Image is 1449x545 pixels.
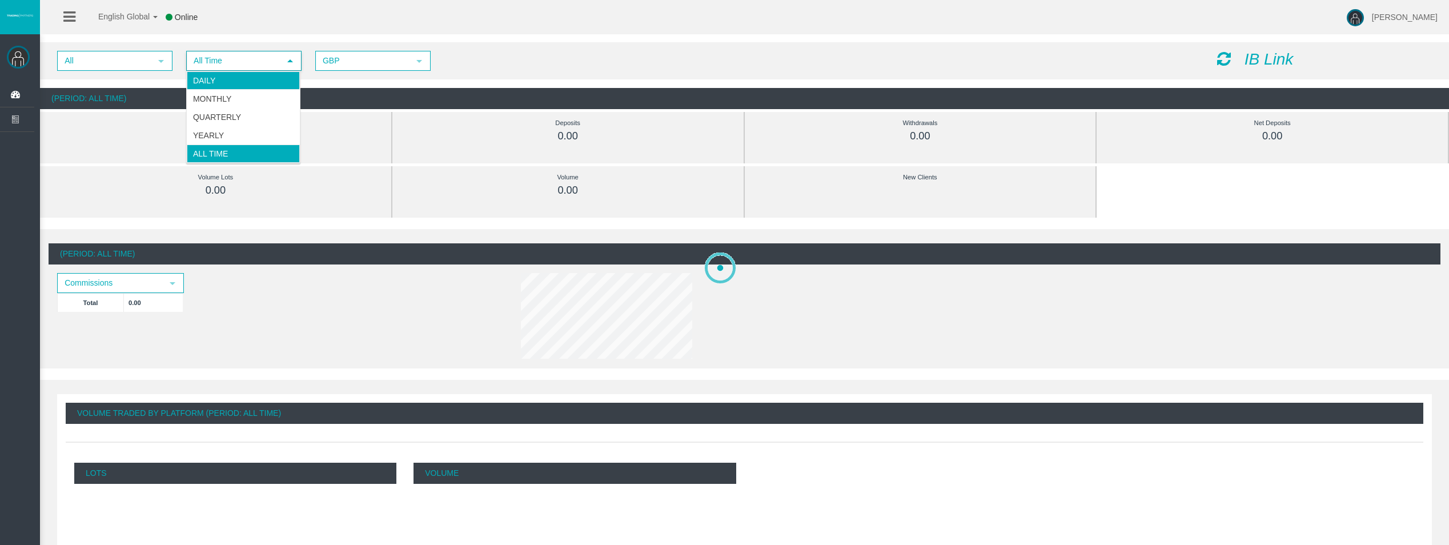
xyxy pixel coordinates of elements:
div: Volume Traded By Platform (Period: All Time) [66,403,1423,424]
p: Volume [414,463,736,484]
span: All [58,52,151,70]
div: Deposits [418,117,718,130]
div: Commissions [66,117,366,130]
div: New Clients [770,171,1070,184]
div: Volume [418,171,718,184]
span: GBP [316,52,409,70]
div: (Period: All Time) [40,88,1449,109]
div: (Period: All Time) [49,243,1440,265]
div: Net Deposits [1122,117,1422,130]
span: Commissions [58,274,162,292]
i: Reload Dashboard [1217,51,1231,67]
div: 0.00 [770,130,1070,143]
div: 0.00 [66,184,366,197]
i: IB Link [1245,50,1294,68]
p: Lots [74,463,396,484]
div: 0.00 [66,130,366,143]
span: select [415,57,424,66]
img: user-image [1347,9,1364,26]
div: Volume Lots [66,171,366,184]
li: All Time [187,145,300,163]
span: [PERSON_NAME] [1372,13,1438,22]
div: Withdrawals [770,117,1070,130]
div: 0.00 [418,184,718,197]
li: Yearly [187,126,300,145]
td: Total [58,293,124,312]
td: 0.00 [124,293,183,312]
span: select [168,279,177,288]
li: Quarterly [187,108,300,126]
span: select [286,57,295,66]
span: select [156,57,166,66]
div: 0.00 [1122,130,1422,143]
img: logo.svg [6,13,34,18]
span: English Global [83,12,150,21]
li: Monthly [187,90,300,108]
span: Online [175,13,198,22]
div: 0.00 [418,130,718,143]
span: All Time [187,52,280,70]
li: Daily [187,71,300,90]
